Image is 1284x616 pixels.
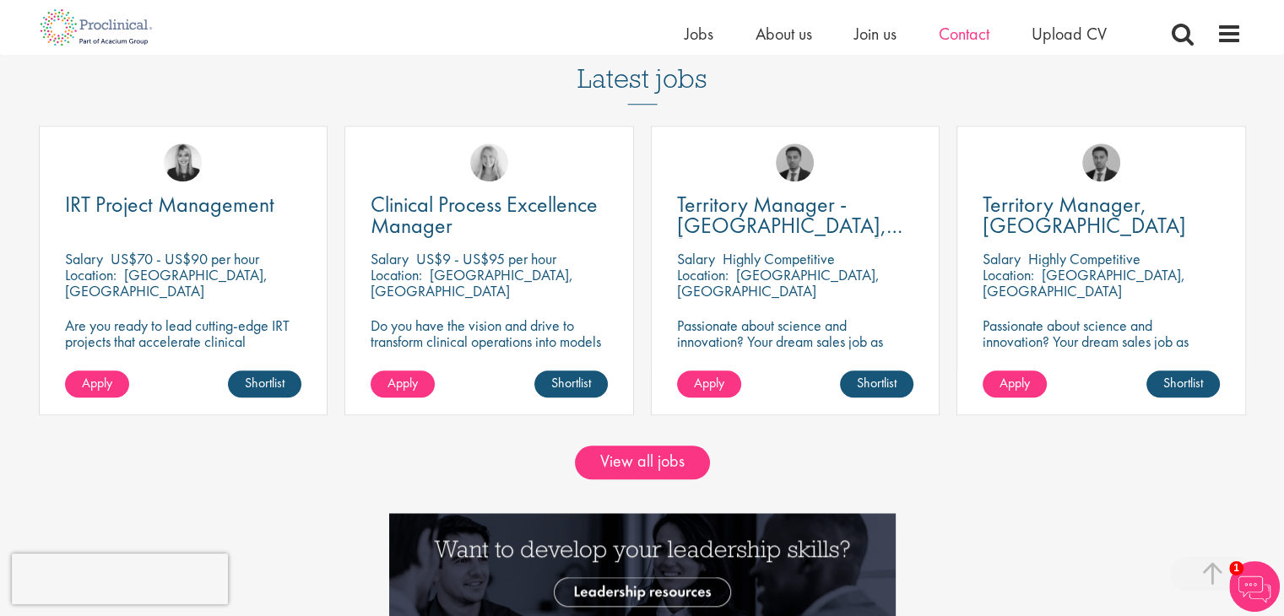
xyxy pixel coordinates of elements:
span: Territory Manager, [GEOGRAPHIC_DATA] [983,190,1186,240]
a: IRT Project Management [65,194,302,215]
h3: Latest jobs [577,22,707,105]
span: Location: [371,265,422,284]
a: Apply [371,370,435,397]
a: Jobs [685,23,713,45]
p: Do you have the vision and drive to transform clinical operations into models of excellence in a ... [371,317,608,381]
a: Upload CV [1032,23,1107,45]
span: Territory Manager - [GEOGRAPHIC_DATA], [GEOGRAPHIC_DATA] [677,190,902,261]
p: [GEOGRAPHIC_DATA], [GEOGRAPHIC_DATA] [65,265,268,300]
p: Passionate about science and innovation? Your dream sales job as Territory Manager awaits! [983,317,1220,365]
img: Janelle Jones [164,143,202,181]
p: [GEOGRAPHIC_DATA], [GEOGRAPHIC_DATA] [983,265,1185,300]
span: Apply [387,374,418,392]
a: Territory Manager, [GEOGRAPHIC_DATA] [983,194,1220,236]
span: Apply [1000,374,1030,392]
img: Chatbot [1229,561,1280,612]
a: Shortlist [840,370,913,397]
span: Apply [82,374,112,392]
a: Apply [983,370,1047,397]
a: Contact [939,23,989,45]
span: Location: [677,265,729,284]
a: Clinical Process Excellence Manager [371,194,608,236]
iframe: reCAPTCHA [12,554,228,604]
p: Highly Competitive [723,249,835,268]
span: Apply [694,374,724,392]
p: US$9 - US$95 per hour [416,249,556,268]
a: Territory Manager - [GEOGRAPHIC_DATA], [GEOGRAPHIC_DATA] [677,194,914,236]
span: Location: [65,265,116,284]
a: Join us [854,23,897,45]
p: Are you ready to lead cutting-edge IRT projects that accelerate clinical breakthroughs in biotech? [65,317,302,365]
a: Shortlist [534,370,608,397]
a: Shortlist [228,370,301,397]
a: Apply [65,370,129,397]
span: Salary [371,249,409,268]
span: Salary [677,249,715,268]
p: Highly Competitive [1028,249,1140,268]
p: US$70 - US$90 per hour [111,249,259,268]
a: About us [756,23,812,45]
a: View all jobs [575,446,710,479]
a: Want to develop your leadership skills? See our Leadership Resources [389,556,896,574]
span: Salary [983,249,1021,268]
span: Salary [65,249,103,268]
p: [GEOGRAPHIC_DATA], [GEOGRAPHIC_DATA] [371,265,573,300]
span: IRT Project Management [65,190,274,219]
p: Passionate about science and innovation? Your dream sales job as Territory Manager awaits! [677,317,914,365]
a: Shortlist [1146,370,1220,397]
img: Carl Gbolade [1082,143,1120,181]
span: 1 [1229,561,1243,575]
img: Carl Gbolade [776,143,814,181]
a: Apply [677,370,741,397]
span: Location: [983,265,1034,284]
span: Clinical Process Excellence Manager [371,190,598,240]
p: [GEOGRAPHIC_DATA], [GEOGRAPHIC_DATA] [677,265,880,300]
img: Shannon Briggs [470,143,508,181]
